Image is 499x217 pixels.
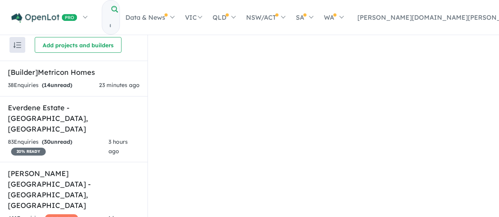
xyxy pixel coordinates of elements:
img: sort.svg [13,42,21,48]
a: QLD [207,4,241,31]
strong: ( unread) [42,82,72,89]
span: 30 [44,138,50,145]
span: 14 [44,82,50,89]
a: SA [290,4,318,31]
div: 38 Enquir ies [8,81,72,90]
span: 3 hours ago [108,138,128,155]
a: Data & News [120,4,179,31]
a: VIC [179,4,207,31]
strong: ( unread) [42,138,72,145]
h5: [Builder] Metricon Homes [8,67,140,78]
h5: Everdene Estate - [GEOGRAPHIC_DATA] , [GEOGRAPHIC_DATA] [8,102,140,134]
div: 83 Enquir ies [8,137,108,156]
button: Add projects and builders [35,37,121,53]
input: Try estate name, suburb, builder or developer [102,17,118,34]
a: WA [318,4,348,31]
span: 23 minutes ago [99,82,140,89]
span: 20 % READY [11,148,46,156]
a: NSW/ACT [241,4,290,31]
h5: [PERSON_NAME][GEOGRAPHIC_DATA] - [GEOGRAPHIC_DATA] , [GEOGRAPHIC_DATA] [8,168,140,211]
img: Openlot PRO Logo White [11,13,77,23]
